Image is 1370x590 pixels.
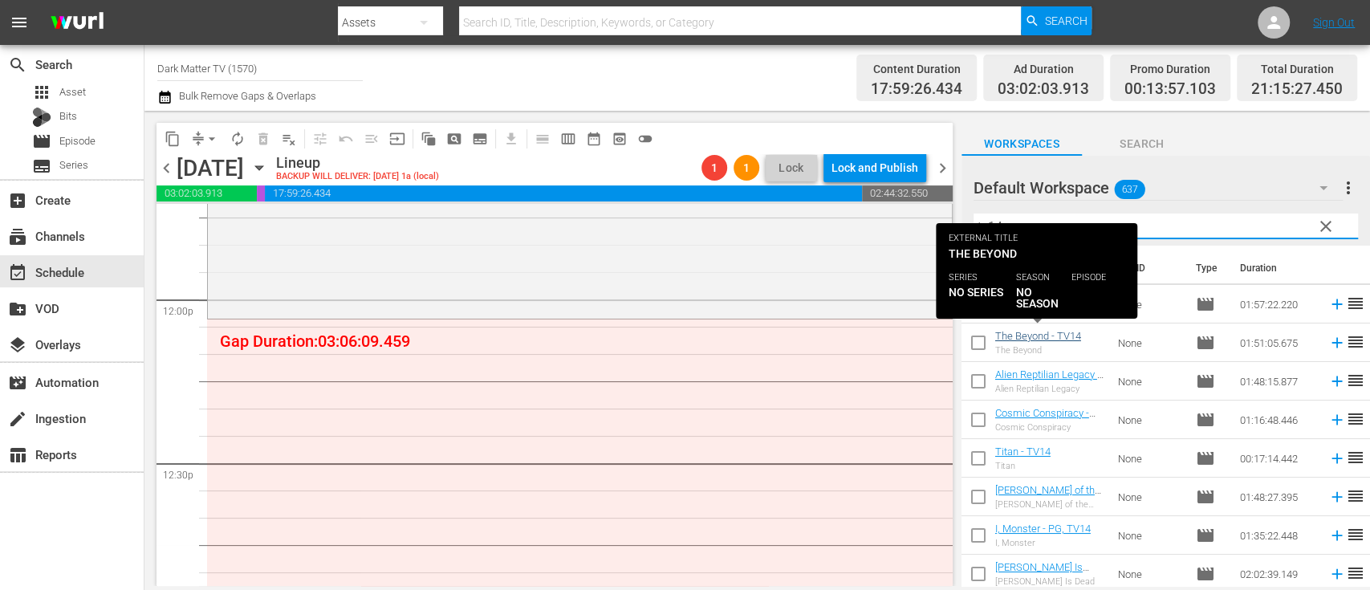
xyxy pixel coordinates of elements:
[772,160,811,177] span: Lock
[560,131,576,147] span: calendar_view_week_outlined
[1234,285,1322,323] td: 01:57:22.220
[190,131,206,147] span: compress
[177,155,244,181] div: [DATE]
[1346,486,1365,506] span: reorder
[1328,295,1346,313] svg: Add to Schedule
[1234,478,1322,516] td: 01:48:27.395
[185,126,225,152] span: Remove Gaps & Overlaps
[302,123,333,154] span: Customize Events
[1328,334,1346,352] svg: Add to Schedule
[1346,371,1365,390] span: reorder
[8,263,27,283] span: Schedule
[1234,516,1322,555] td: 01:35:22.448
[32,83,51,102] span: Asset
[1196,295,1215,314] span: Episode
[1196,526,1215,545] span: Episode
[1313,16,1355,29] a: Sign Out
[995,461,1051,471] div: Titan
[250,126,276,152] span: Select an event to delete
[995,291,1093,315] a: Children of the Night TV14
[974,165,1343,210] div: Default Workspace
[995,307,1105,317] div: Los Hijos De La Noche aka Children of the Night
[257,185,265,201] span: 00:13:57.103
[1112,285,1189,323] td: None
[59,84,86,100] span: Asset
[734,161,759,174] span: 1
[8,299,27,319] span: VOD
[995,523,1091,535] a: I, Monster - PG, TV14
[871,80,962,99] span: 17:59:26.434
[1312,213,1338,238] button: clear
[59,133,96,149] span: Episode
[607,126,632,152] span: View Backup
[1328,527,1346,544] svg: Add to Schedule
[1112,362,1189,401] td: None
[586,131,602,147] span: date_range_outlined
[961,134,1082,154] span: Workspaces
[998,58,1089,80] div: Ad Duration
[871,58,962,80] div: Content Duration
[1328,411,1346,429] svg: Add to Schedule
[1251,80,1343,99] span: 21:15:27.450
[1196,333,1215,352] span: Episode
[1316,217,1335,236] span: clear
[10,13,29,32] span: menu
[59,157,88,173] span: Series
[1234,362,1322,401] td: 01:48:15.877
[995,484,1104,508] a: [PERSON_NAME] of the [PERSON_NAME] - TV14
[1124,58,1216,80] div: Promo Duration
[1196,449,1215,468] span: Episode
[637,131,653,147] span: toggle_off
[995,384,1105,394] div: Alien Reptilian Legacy
[1112,439,1189,478] td: None
[1346,294,1365,313] span: reorder
[177,90,316,102] span: Bulk Remove Gaps & Overlaps
[467,126,493,152] span: Create Series Block
[831,153,918,182] div: Lock and Publish
[1339,169,1358,207] button: more_vert
[446,131,462,147] span: pageview_outlined
[421,131,437,147] span: auto_awesome_motion_outlined
[1114,173,1144,206] span: 637
[1234,323,1322,362] td: 01:51:05.675
[32,108,51,127] div: Bits
[998,80,1089,99] span: 03:02:03.913
[8,446,27,465] span: Reports
[59,108,77,124] span: Bits
[995,345,1081,356] div: The Beyond
[333,126,359,152] span: Revert to Primary Episode
[1196,372,1215,391] span: Episode
[1112,478,1189,516] td: None
[995,576,1105,587] div: [PERSON_NAME] Is Dead
[8,55,27,75] span: Search
[389,131,405,147] span: input
[8,336,27,355] span: Overlays
[472,131,488,147] span: subtitles_outlined
[995,499,1105,510] div: [PERSON_NAME] of the [PERSON_NAME]
[1196,564,1215,584] span: Episode
[410,123,441,154] span: Refresh All Search Blocks
[1346,409,1365,429] span: reorder
[157,158,177,178] span: chevron_left
[632,126,658,152] span: 24 hours Lineup View is OFF
[32,157,51,176] span: Series
[1328,565,1346,583] svg: Add to Schedule
[1044,6,1087,35] span: Search
[823,153,926,182] button: Lock and Publish
[359,126,384,152] span: Fill episodes with ad slates
[1124,80,1216,99] span: 00:13:57.103
[766,155,817,181] button: Lock
[1234,401,1322,439] td: 01:16:48.446
[995,538,1091,548] div: I, Monster
[8,373,27,393] span: Automation
[1112,401,1189,439] td: None
[8,409,27,429] span: Ingestion
[1234,439,1322,478] td: 00:17:14.442
[1346,448,1365,467] span: reorder
[524,123,555,154] span: Day Calendar View
[1196,410,1215,429] span: Episode
[995,246,1108,291] th: Title
[995,368,1104,393] a: Alien Reptilian Legacy - TV14
[204,131,220,147] span: arrow_drop_down
[581,126,607,152] span: Month Calendar View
